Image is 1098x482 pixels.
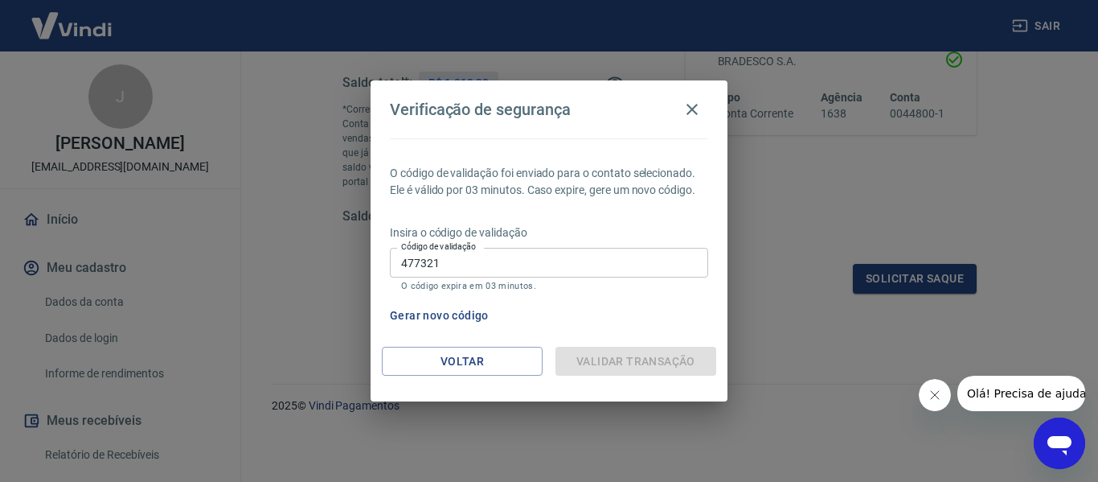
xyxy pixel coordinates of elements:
p: O código de validação foi enviado para o contato selecionado. Ele é válido por 03 minutos. Caso e... [390,165,708,199]
label: Código de validação [401,241,476,253]
p: Insira o código de validação [390,225,708,241]
iframe: Botão para abrir a janela de mensagens [1034,418,1085,469]
span: Olá! Precisa de ajuda? [10,11,135,24]
h4: Verificação de segurança [390,100,571,119]
button: Gerar novo código [383,301,495,331]
iframe: Fechar mensagem [919,379,951,411]
p: O código expira em 03 minutos. [401,281,697,291]
button: Voltar [382,347,543,377]
iframe: Mensagem da empresa [957,376,1085,411]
